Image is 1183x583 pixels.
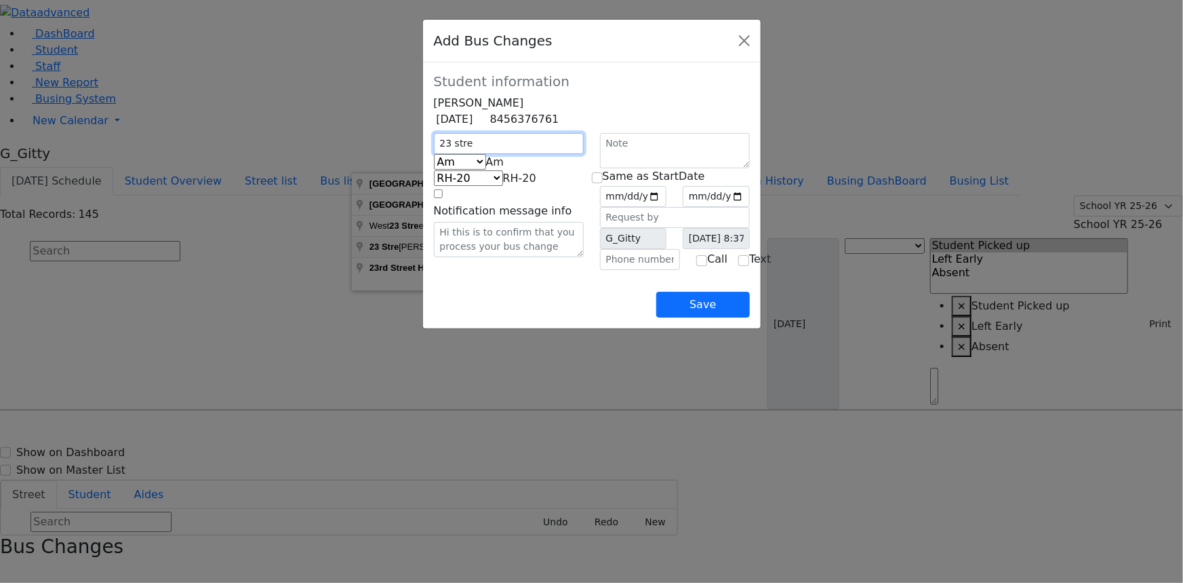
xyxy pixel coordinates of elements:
input: Request by [600,207,750,228]
span: Am [486,155,504,168]
label: Notification message info [434,203,572,219]
input: Start date [600,186,667,207]
button: Save [656,292,749,318]
span: [DATE] [437,113,473,126]
label: Call [707,251,727,267]
label: Text [749,251,771,267]
span: RH-20 [503,172,536,185]
input: Phone number [600,249,681,270]
h5: Add Bus Changes [434,31,553,51]
button: Close [734,30,755,52]
h5: Student information [434,73,750,90]
input: Created by user [600,228,667,249]
input: End date [683,186,750,207]
span: 8456376761 [490,113,559,126]
label: Same as StartDate [603,168,705,185]
input: Created at [683,228,750,249]
span: [PERSON_NAME] [434,96,524,109]
input: Address [434,133,584,154]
